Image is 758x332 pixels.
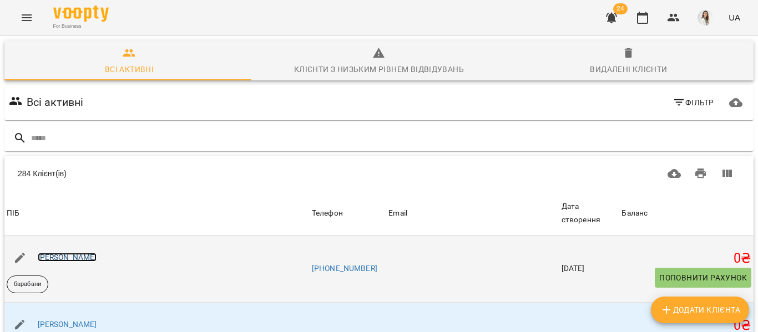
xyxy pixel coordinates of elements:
span: For Business [53,23,109,30]
img: Voopty Logo [53,6,109,22]
div: Телефон [312,207,343,220]
div: Дата створення [562,200,618,226]
button: Додати клієнта [651,297,749,323]
td: [DATE] [559,236,620,302]
h5: 0 ₴ [621,250,751,267]
button: Завантажити CSV [661,160,688,187]
div: ПІБ [7,207,19,220]
div: Клієнти з низьким рівнем відвідувань [294,63,464,76]
span: Додати клієнта [660,303,740,316]
span: Поповнити рахунок [659,271,747,284]
p: барабани [14,280,41,289]
a: [PHONE_NUMBER] [312,264,377,273]
div: Sort [7,207,19,220]
button: Друк [688,160,714,187]
div: Email [388,207,407,220]
button: Фільтр [668,93,719,113]
div: Всі активні [105,63,154,76]
span: ПІБ [7,207,307,220]
div: 284 Клієнт(ів) [18,168,364,179]
button: Menu [13,4,40,31]
a: [PERSON_NAME] [38,253,97,262]
div: Table Toolbar [4,156,754,191]
div: барабани [7,275,48,293]
span: Фільтр [673,96,714,109]
button: Вигляд колонок [714,160,740,187]
span: Email [388,207,557,220]
a: [PERSON_NAME] [38,320,97,329]
span: Баланс [621,207,751,220]
div: Sort [562,200,618,226]
button: UA [724,7,745,28]
img: abcb920824ed1c0b1cb573ad24907a7f.png [698,10,713,25]
div: Баланс [621,207,648,220]
h6: Всі активні [27,94,84,111]
span: UA [729,12,740,23]
span: 24 [613,3,628,14]
span: Телефон [312,207,384,220]
div: Видалені клієнти [590,63,667,76]
button: Поповнити рахунок [655,268,751,288]
div: Sort [621,207,648,220]
div: Sort [312,207,343,220]
div: Sort [388,207,407,220]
